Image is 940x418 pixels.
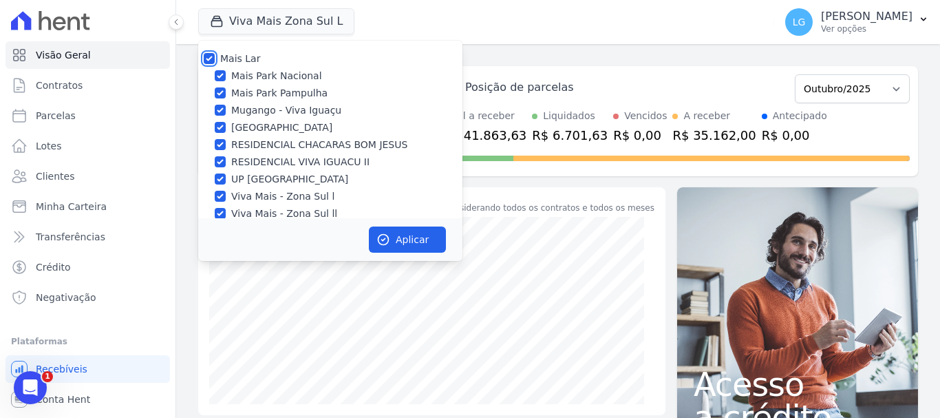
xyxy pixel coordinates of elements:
[36,169,74,183] span: Clientes
[231,155,370,169] label: RESIDENCIAL VIVA IGUACU II
[231,103,341,118] label: Mugango - Viva Iguaçu
[6,41,170,69] a: Visão Geral
[11,333,164,350] div: Plataformas
[36,291,96,304] span: Negativação
[672,126,756,145] div: R$ 35.162,00
[36,79,83,92] span: Contratos
[36,393,90,406] span: Conta Hent
[36,48,91,62] span: Visão Geral
[694,368,901,401] span: Acesso
[6,102,170,129] a: Parcelas
[821,10,912,23] p: [PERSON_NAME]
[6,72,170,99] a: Contratos
[36,260,71,274] span: Crédito
[821,23,912,34] p: Ver opções
[793,17,806,27] span: LG
[444,202,654,214] div: Considerando todos os contratos e todos os meses
[465,79,574,96] div: Posição de parcelas
[532,126,608,145] div: R$ 6.701,63
[231,69,322,83] label: Mais Park Nacional
[231,207,337,221] label: Viva Mais - Zona Sul ll
[613,126,667,145] div: R$ 0,00
[6,386,170,413] a: Conta Hent
[6,355,170,383] a: Recebíveis
[683,109,730,123] div: A receber
[6,253,170,281] a: Crédito
[36,200,107,213] span: Minha Carteira
[6,132,170,160] a: Lotes
[231,86,328,101] label: Mais Park Pampulha
[774,3,940,41] button: LG [PERSON_NAME] Ver opções
[14,371,47,404] iframe: Intercom live chat
[36,230,105,244] span: Transferências
[543,109,595,123] div: Liquidados
[231,189,334,204] label: Viva Mais - Zona Sul l
[6,193,170,220] a: Minha Carteira
[624,109,667,123] div: Vencidos
[443,109,526,123] div: Total a receber
[231,172,348,187] label: UP [GEOGRAPHIC_DATA]
[36,139,62,153] span: Lotes
[220,53,260,64] label: Mais Lar
[198,8,354,34] button: Viva Mais Zona Sul L
[773,109,827,123] div: Antecipado
[42,371,53,382] span: 1
[6,223,170,251] a: Transferências
[6,284,170,311] a: Negativação
[6,163,170,190] a: Clientes
[762,126,827,145] div: R$ 0,00
[36,109,76,123] span: Parcelas
[231,138,407,152] label: RESIDENCIAL CHACARAS BOM JESUS
[36,362,87,376] span: Recebíveis
[231,121,332,135] label: [GEOGRAPHIC_DATA]
[443,126,526,145] div: R$ 41.863,63
[369,227,446,253] button: Aplicar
